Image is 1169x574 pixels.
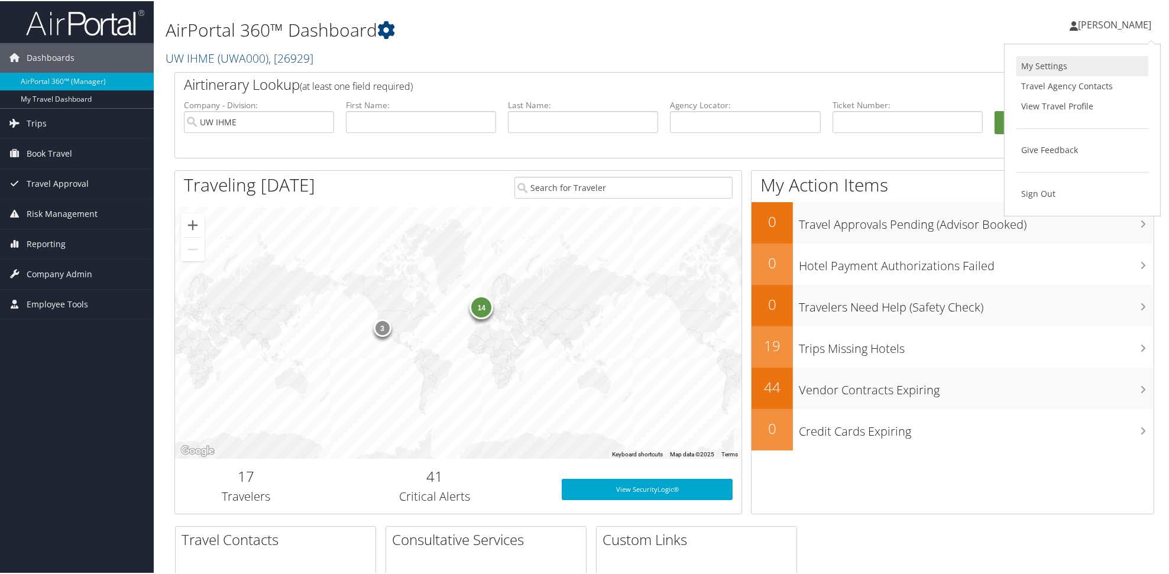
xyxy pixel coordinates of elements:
[184,98,334,110] label: Company - Division:
[562,478,733,499] a: View SecurityLogic®
[752,242,1154,284] a: 0Hotel Payment Authorizations Failed
[184,487,308,504] h3: Travelers
[752,376,793,396] h2: 44
[1016,183,1148,203] a: Sign Out
[184,171,315,196] h1: Traveling [DATE]
[752,325,1154,367] a: 19Trips Missing Hotels
[27,108,47,137] span: Trips
[181,212,205,236] button: Zoom in
[508,98,658,110] label: Last Name:
[374,317,391,335] div: 3
[268,49,313,65] span: , [ 26929 ]
[1070,6,1163,41] a: [PERSON_NAME]
[181,236,205,260] button: Zoom out
[752,201,1154,242] a: 0Travel Approvals Pending (Advisor Booked)
[752,293,793,313] h2: 0
[300,79,413,92] span: (at least one field required)
[1016,95,1148,115] a: View Travel Profile
[184,73,1063,93] h2: Airtinerary Lookup
[752,335,793,355] h2: 19
[995,110,1145,134] button: Search
[1016,139,1148,159] a: Give Feedback
[182,528,375,549] h2: Travel Contacts
[603,528,796,549] h2: Custom Links
[470,294,494,318] div: 14
[752,171,1154,196] h1: My Action Items
[166,49,313,65] a: UW IHME
[799,251,1154,273] h3: Hotel Payment Authorizations Failed
[178,442,217,458] img: Google
[326,487,544,504] h3: Critical Alerts
[346,98,496,110] label: First Name:
[799,416,1154,439] h3: Credit Cards Expiring
[1016,55,1148,75] a: My Settings
[27,138,72,167] span: Book Travel
[833,98,983,110] label: Ticket Number:
[392,528,586,549] h2: Consultative Services
[752,284,1154,325] a: 0Travelers Need Help (Safety Check)
[26,8,144,35] img: airportal-logo.png
[752,367,1154,408] a: 44Vendor Contracts Expiring
[670,98,820,110] label: Agency Locator:
[799,209,1154,232] h3: Travel Approvals Pending (Advisor Booked)
[1016,75,1148,95] a: Travel Agency Contacts
[721,450,738,456] a: Terms (opens in new tab)
[184,465,308,485] h2: 17
[27,198,98,228] span: Risk Management
[670,450,714,456] span: Map data ©2025
[27,168,89,197] span: Travel Approval
[799,333,1154,356] h3: Trips Missing Hotels
[752,210,793,231] h2: 0
[27,258,92,288] span: Company Admin
[799,375,1154,397] h3: Vendor Contracts Expiring
[27,42,75,72] span: Dashboards
[612,449,663,458] button: Keyboard shortcuts
[752,252,793,272] h2: 0
[799,292,1154,314] h3: Travelers Need Help (Safety Check)
[752,408,1154,449] a: 0Credit Cards Expiring
[166,17,831,41] h1: AirPortal 360™ Dashboard
[218,49,268,65] span: ( UWA000 )
[514,176,733,197] input: Search for Traveler
[1078,17,1151,30] span: [PERSON_NAME]
[27,228,66,258] span: Reporting
[326,465,544,485] h2: 41
[752,417,793,437] h2: 0
[178,442,217,458] a: Open this area in Google Maps (opens a new window)
[27,288,88,318] span: Employee Tools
